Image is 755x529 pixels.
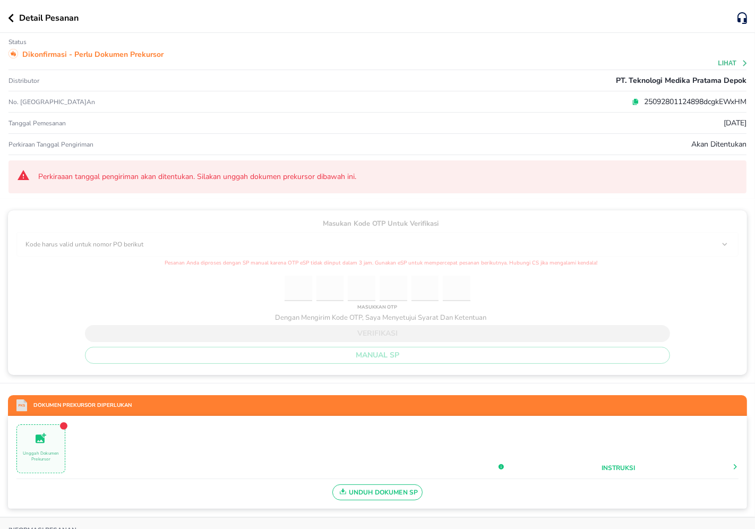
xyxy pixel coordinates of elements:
[443,276,470,302] input: Please enter OTP character 6
[22,49,164,60] p: Dikonfirmasi - Perlu Dokumen Prekursor
[38,172,738,182] span: Perkiraaan tanggal pengiriman akan ditentukan. Silakan unggah dokumen prekursor dibawah ini.
[724,117,747,129] p: [DATE]
[8,140,93,149] p: Perkiraan Tanggal Pengiriman
[337,485,418,499] span: Unduh Dokumen SP
[355,301,400,313] div: MASUKKAN OTP
[16,219,739,229] p: Masukan Kode OTP Untuk Verifikasi
[691,139,747,150] p: Akan ditentukan
[27,402,132,409] p: Dokumen Prekursor Diperlukan
[639,96,747,107] p: 25092801124898dcgkEWxHM
[21,237,734,252] div: Kode harus valid untuk nomor PO berikut
[16,259,739,267] p: Pesanan Anda diproses dengan SP manual karena OTP eSP tidak diinput dalam 3 jam. Gunakan eSP untu...
[348,276,375,302] input: Please enter OTP character 3
[718,59,749,67] button: Lihat
[269,313,487,322] div: Dengan Mengirim Kode OTP, Saya Menyetujui Syarat Dan Ketentuan
[380,276,407,302] input: Please enter OTP character 4
[25,240,143,249] p: Kode harus valid untuk nomor PO berikut
[8,119,66,127] p: Tanggal pemesanan
[17,450,65,462] p: Unggah Dokumen Prekursor
[332,484,423,500] button: Unduh Dokumen SP
[285,276,312,302] input: Please enter OTP character 1
[616,75,747,86] p: PT. Teknologi Medika Pratama Depok
[316,276,344,302] input: Please enter OTP character 2
[411,276,439,302] input: Please enter OTP character 5
[19,12,79,24] p: Detail Pesanan
[8,98,254,106] p: No. [GEOGRAPHIC_DATA]an
[602,463,635,473] button: Instruksi
[8,38,27,46] p: Status
[8,76,39,85] p: Distributor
